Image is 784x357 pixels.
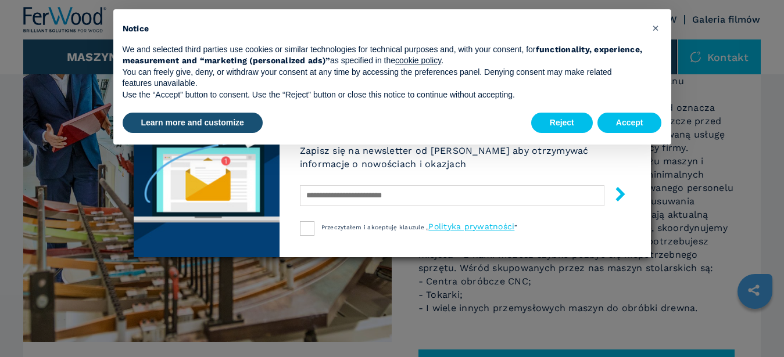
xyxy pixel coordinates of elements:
[514,224,517,230] span: ”
[597,113,662,134] button: Accept
[123,113,263,134] button: Learn more and customize
[531,113,593,134] button: Reject
[395,56,441,65] a: cookie policy
[647,19,665,37] button: Close this notice
[123,67,643,89] p: You can freely give, deny, or withdraw your consent at any time by accessing the preferences pane...
[321,224,429,230] span: Przeczytałem i akceptuję klauzule „
[428,222,514,231] a: Polityka prywatności
[602,182,628,210] button: submit-button
[123,23,643,35] h2: Notice
[134,100,280,257] img: Newsletter image
[123,45,643,66] strong: functionality, experience, measurement and “marketing (personalized ads)”
[123,44,643,67] p: We and selected third parties use cookies or similar technologies for technical purposes and, wit...
[300,144,631,171] h6: Zapisz się na newsletter od [PERSON_NAME] aby otrzymywać informacje o nowościach i okazjach
[652,21,659,35] span: ×
[123,89,643,101] p: Use the “Accept” button to consent. Use the “Reject” button or close this notice to continue with...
